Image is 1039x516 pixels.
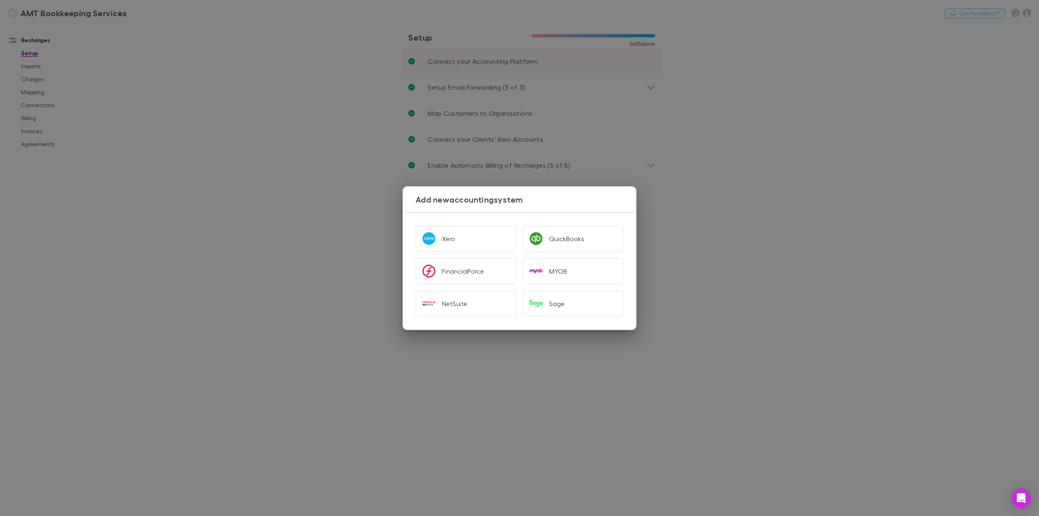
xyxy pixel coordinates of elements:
[422,265,435,278] img: FinancialForce's Logo
[549,267,567,275] div: MYOB
[523,258,623,284] button: MYOB
[523,226,623,252] button: QuickBooks
[530,232,543,245] img: QuickBooks's Logo
[549,300,565,308] div: Sage
[422,232,435,245] img: Xero's Logo
[523,291,623,317] button: Sage
[416,226,516,252] button: Xero
[549,235,584,243] div: QuickBooks
[1011,488,1031,508] div: Open Intercom Messenger
[530,265,543,278] img: MYOB's Logo
[530,297,543,310] img: Sage's Logo
[416,291,516,317] button: NetSuite
[416,258,516,284] button: FinancialForce
[442,235,455,243] div: Xero
[442,267,484,275] div: FinancialForce
[442,300,467,308] div: NetSuite
[422,297,435,310] img: NetSuite's Logo
[416,194,636,204] h3: Add new accounting system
